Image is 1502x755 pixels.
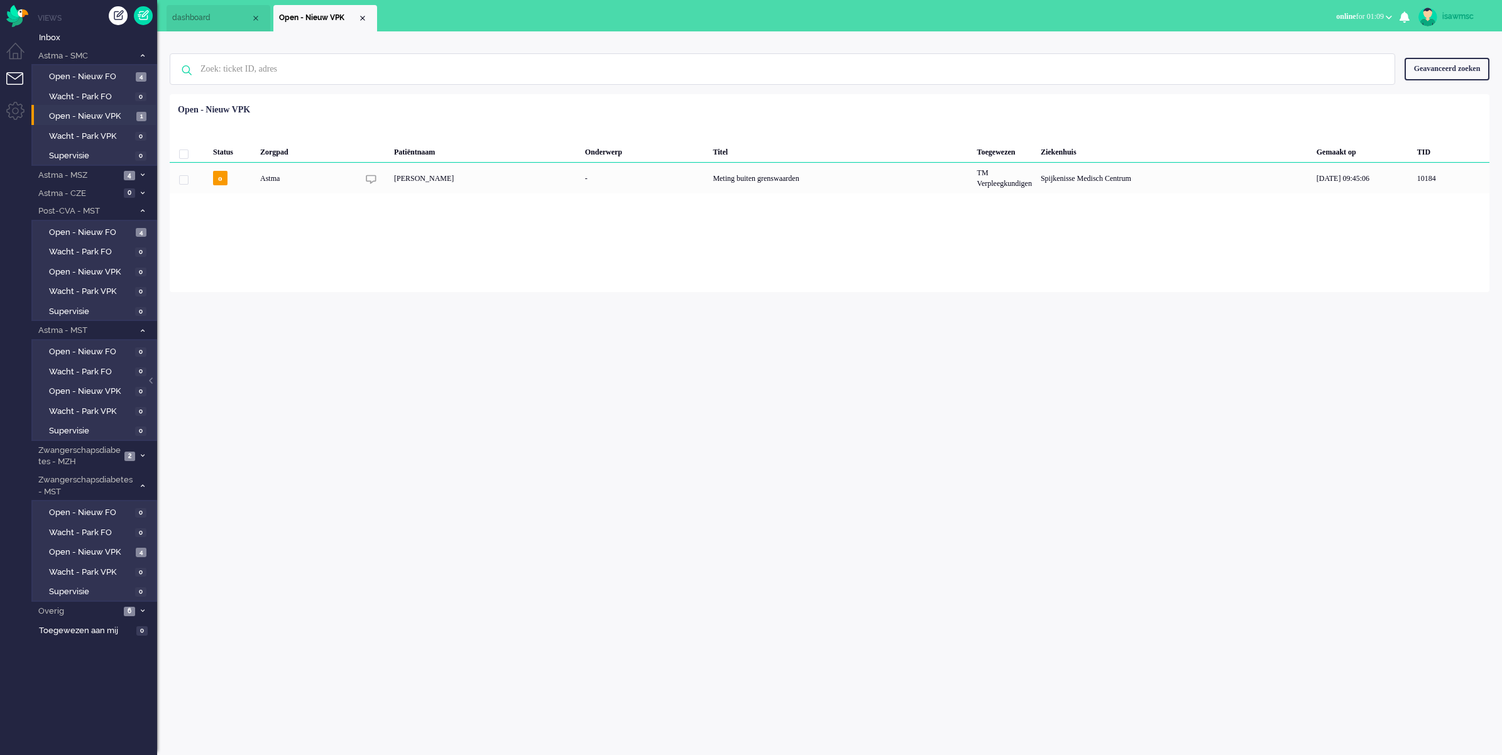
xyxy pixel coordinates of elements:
span: Zwangerschapsdiabetes - MST [36,474,134,497]
a: Open - Nieuw FO 4 [36,69,156,83]
span: 0 [135,247,146,257]
span: 6 [124,607,135,616]
div: [DATE] 09:45:06 [1312,163,1413,193]
a: Wacht - Park FO 0 [36,89,156,103]
span: 4 [124,171,135,180]
span: 0 [135,367,146,377]
li: Tickets menu [6,72,35,100]
span: 0 [135,587,146,597]
input: Zoek: ticket ID, adres [191,54,1378,84]
span: Wacht - Park VPK [49,567,132,578]
div: TM Verpleegkundigen [973,163,1036,193]
span: 0 [135,387,146,396]
span: Wacht - Park VPK [49,131,132,143]
span: Post-CVA - MST [36,205,134,217]
span: Wacht - Park FO [49,527,132,539]
a: Wacht - Park FO 0 [36,525,156,539]
div: Open - Nieuw VPK [178,104,250,116]
div: Zorgpad [256,138,358,163]
a: Wacht - Park VPK 0 [36,284,156,298]
span: Wacht - Park FO [49,246,132,258]
div: [PERSON_NAME] [390,163,581,193]
img: flow_omnibird.svg [6,5,28,27]
span: Supervisie [49,425,132,437]
a: Open - Nieuw VPK 1 [36,109,156,122]
span: 0 [135,568,146,577]
span: 1 [136,112,146,121]
span: 0 [135,132,146,141]
span: 0 [135,347,146,357]
a: Supervisie 0 [36,304,156,318]
span: Open - Nieuw VPK [49,111,133,122]
div: Close tab [358,13,368,23]
div: TID [1413,138,1489,163]
span: Open - Nieuw FO [49,507,132,519]
span: Inbox [39,32,157,44]
span: Wacht - Park FO [49,91,132,103]
span: Wacht - Park VPK [49,406,132,418]
span: Wacht - Park VPK [49,286,132,298]
a: Omnidesk [6,8,28,18]
li: View [273,5,377,31]
span: Open - Nieuw VPK [279,13,358,23]
div: Geavanceerd zoeken [1405,58,1489,80]
span: Supervisie [49,586,132,598]
a: Supervisie 0 [36,148,156,162]
span: Supervisie [49,150,132,162]
a: Wacht - Park VPK 0 [36,404,156,418]
div: 10184 [170,163,1489,193]
span: Astma - CZE [36,188,120,200]
span: Astma - MSZ [36,170,120,182]
div: Toegewezen [973,138,1036,163]
div: Patiëntnaam [390,138,581,163]
span: 0 [135,528,146,538]
div: - [581,163,709,193]
a: Supervisie 0 [36,584,156,598]
span: Supervisie [49,306,132,318]
a: Open - Nieuw FO 0 [36,505,156,519]
a: Toegewezen aan mij 0 [36,623,157,637]
a: Open - Nieuw FO 4 [36,225,156,239]
div: Creëer ticket [109,6,128,25]
div: 10184 [1413,163,1489,193]
span: Open - Nieuw FO [49,71,133,83]
div: Status [209,138,256,163]
span: 0 [135,287,146,296]
img: ic_chat_grey.svg [366,174,376,185]
li: Dashboard menu [6,43,35,71]
div: Onderwerp [581,138,709,163]
span: 0 [135,268,146,277]
li: onlinefor 01:09 [1329,4,1400,31]
span: Toegewezen aan mij [39,625,133,637]
a: Open - Nieuw VPK 0 [36,264,156,278]
li: Dashboard [167,5,270,31]
span: 0 [135,92,146,102]
span: 0 [135,151,146,161]
span: for 01:09 [1336,12,1384,21]
div: Meting buiten grenswaarden [708,163,972,193]
div: Astma [256,163,358,193]
a: Open - Nieuw FO 0 [36,344,156,358]
span: Astma - MST [36,325,134,337]
button: onlinefor 01:09 [1329,8,1400,26]
a: Wacht - Park FO 0 [36,364,156,378]
span: Open - Nieuw VPK [49,386,132,398]
span: 0 [135,407,146,416]
span: 4 [136,228,146,237]
span: 2 [124,452,135,461]
a: Quick Ticket [134,6,153,25]
div: Titel [708,138,972,163]
div: Close tab [251,13,261,23]
span: 0 [136,626,148,636]
div: Spijkenisse Medisch Centrum [1036,163,1312,193]
span: Open - Nieuw VPK [49,546,133,558]
span: dashboard [172,13,251,23]
img: avatar [1418,8,1437,26]
span: 4 [136,72,146,82]
span: 0 [124,188,135,198]
a: Wacht - Park FO 0 [36,244,156,258]
span: Open - Nieuw FO [49,227,133,239]
a: Wacht - Park VPK 0 [36,565,156,578]
span: Open - Nieuw VPK [49,266,132,278]
a: Open - Nieuw VPK 4 [36,545,156,558]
